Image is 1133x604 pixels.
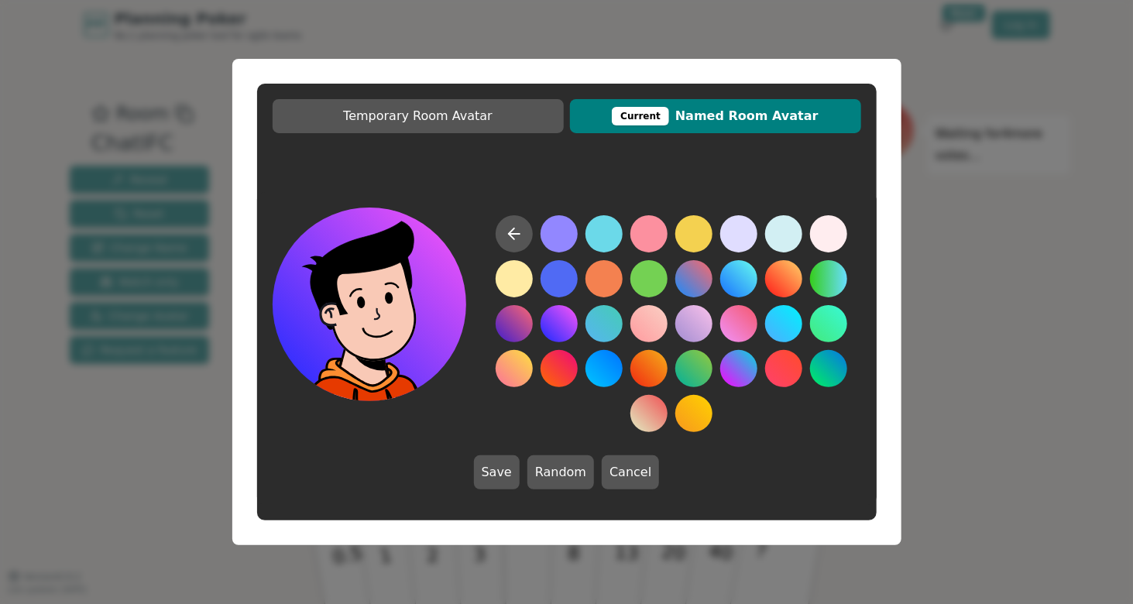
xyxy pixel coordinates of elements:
[570,99,861,133] button: CurrentNamed Room Avatar
[527,455,594,489] button: Random
[578,107,853,125] span: Named Room Avatar
[280,107,556,125] span: Temporary Room Avatar
[474,455,520,489] button: Save
[602,455,659,489] button: Cancel
[273,99,564,133] button: Temporary Room Avatar
[612,107,669,125] div: This avatar will be displayed in dedicated rooms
